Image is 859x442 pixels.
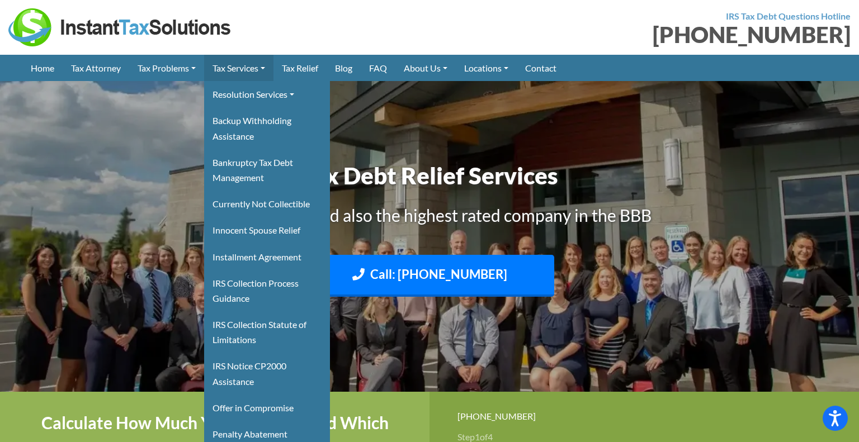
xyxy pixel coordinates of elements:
[327,55,361,81] a: Blog
[204,244,330,270] a: Installment Agreement
[305,255,554,297] a: Call: [PHONE_NUMBER]
[119,159,740,192] h1: Tax Debt Relief Services
[517,55,565,81] a: Contact
[457,433,831,441] h3: Step of
[204,311,330,353] a: IRS Collection Statute of Limitations
[273,55,327,81] a: Tax Relief
[204,107,330,149] a: Backup Withholding Assistance
[8,21,232,31] a: Instant Tax Solutions Logo
[204,395,330,421] a: Offer in Compromise
[361,55,395,81] a: FAQ
[119,203,740,227] h3: We are ready, and also the highest rated company in the BBB
[457,408,831,424] div: [PHONE_NUMBER]
[438,23,851,46] div: [PHONE_NUMBER]
[204,81,330,107] a: Resolution Services
[204,55,273,81] a: Tax Services
[63,55,129,81] a: Tax Attorney
[475,431,480,442] span: 1
[204,217,330,243] a: Innocent Spouse Relief
[204,149,330,191] a: Bankruptcy Tax Debt Management
[204,270,330,311] a: IRS Collection Process Guidance
[129,55,204,81] a: Tax Problems
[456,55,517,81] a: Locations
[22,55,63,81] a: Home
[8,8,232,46] img: Instant Tax Solutions Logo
[204,353,330,394] a: IRS Notice CP2000 Assistance
[395,55,456,81] a: About Us
[204,191,330,217] a: Currently Not Collectible
[488,431,493,442] span: 4
[726,11,851,21] strong: IRS Tax Debt Questions Hotline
